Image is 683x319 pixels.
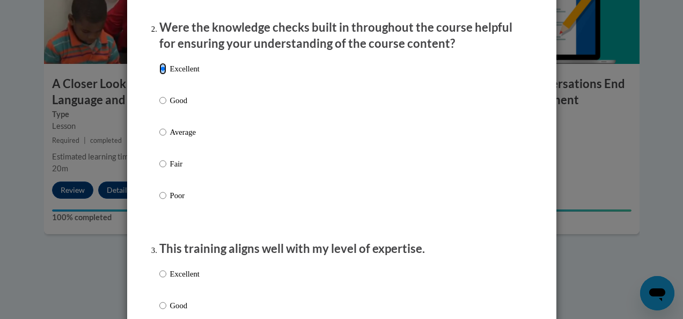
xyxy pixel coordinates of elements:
[159,63,166,75] input: Excellent
[170,158,200,170] p: Fair
[159,126,166,138] input: Average
[159,300,166,311] input: Good
[170,190,200,201] p: Poor
[159,95,166,106] input: Good
[159,19,524,53] p: Were the knowledge checks built in throughout the course helpful for ensuring your understanding ...
[170,300,200,311] p: Good
[170,63,200,75] p: Excellent
[159,190,166,201] input: Poor
[170,268,200,280] p: Excellent
[159,158,166,170] input: Fair
[170,126,200,138] p: Average
[159,241,524,257] p: This training aligns well with my level of expertise.
[170,95,200,106] p: Good
[159,268,166,280] input: Excellent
